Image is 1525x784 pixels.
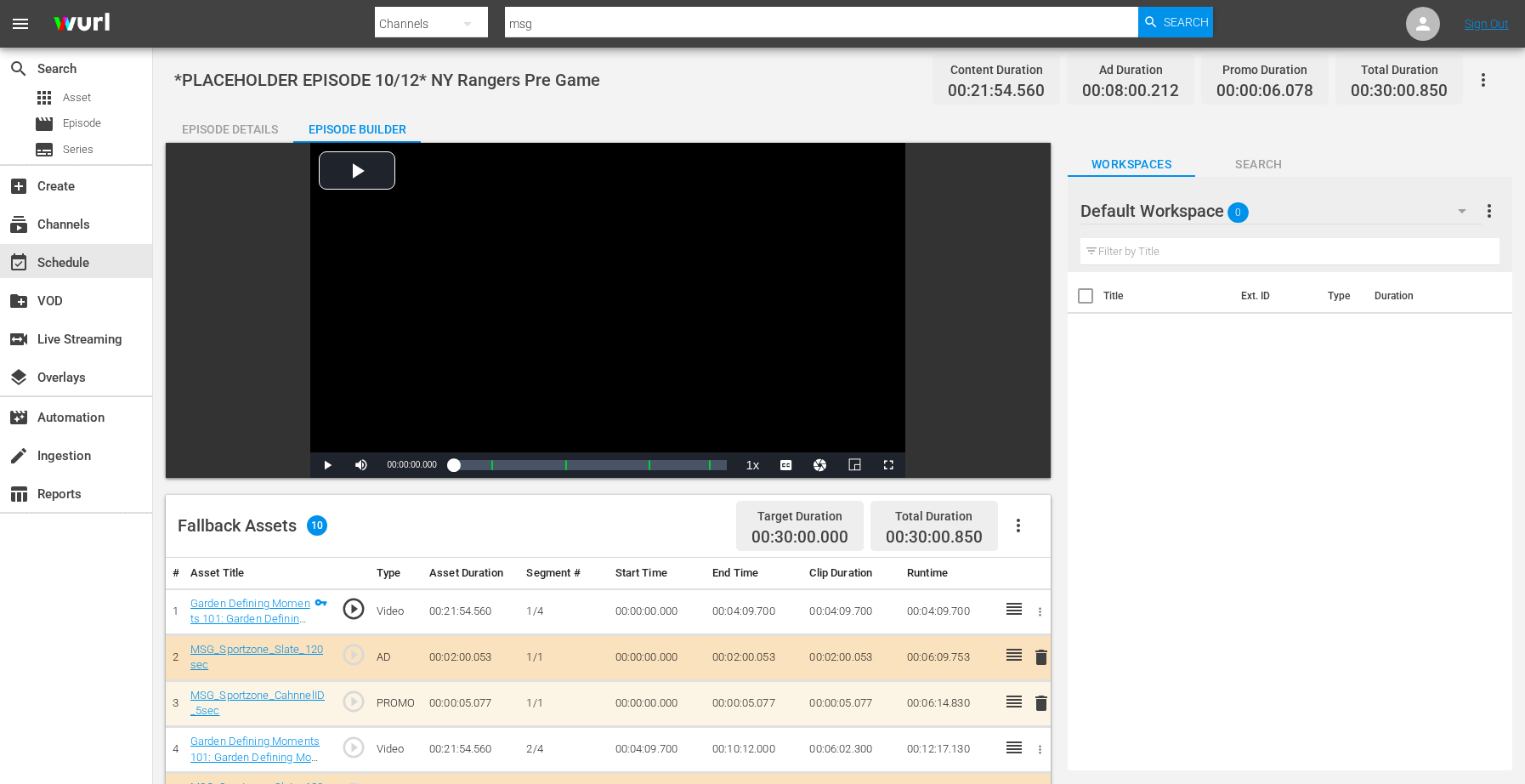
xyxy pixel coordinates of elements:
[341,689,366,714] span: play_circle_outline
[166,558,184,589] th: #
[706,680,802,726] td: 00:00:05.077
[166,634,184,680] td: 2
[802,588,899,634] td: 00:04:09.700
[1364,272,1466,320] th: Duration
[886,527,983,547] span: 00:30:00.850
[1164,7,1209,37] span: Search
[370,680,422,726] td: PROMO
[1479,201,1499,221] span: more_vert
[751,504,848,528] div: Target Duration
[769,452,803,478] button: Captions
[948,82,1045,101] span: 00:21:54.560
[1080,187,1482,235] div: Default Workspace
[190,689,325,718] a: MSG_Sportzone_CahnnelID_5sec
[802,680,899,726] td: 00:00:05.077
[178,515,327,536] div: Fallback Assets
[166,680,184,726] td: 3
[1031,693,1052,713] span: delete
[1103,272,1231,320] th: Title
[190,735,321,779] a: Garden Defining Moments 101: Garden Defining Moments 101: The Dunk (2/4)
[10,14,31,34] span: menu
[735,452,769,478] button: Playback Rate
[310,452,344,478] button: Play
[1031,645,1052,670] button: delete
[1068,154,1195,175] span: Workspaces
[802,634,899,680] td: 00:02:00.053
[422,680,519,726] td: 00:00:05.077
[454,460,728,470] div: Progress Bar
[422,558,519,589] th: Asset Duration
[803,452,837,478] button: Jump To Time
[1138,7,1213,37] button: Search
[341,642,366,668] span: play_circle_outline
[370,558,422,589] th: Type
[871,452,905,478] button: Fullscreen
[307,515,327,536] span: 10
[706,558,802,589] th: End Time
[41,4,122,44] img: ans4CAIJ8jUAAAAAAAAAAAAAAAAAAAAAAAAgQb4GAAAAAAAAAAAAAAAAAAAAAAAAJMjXAAAAAAAAAAAAAAAAAAAAAAAAgAT5G...
[519,634,608,680] td: 1/1
[802,558,899,589] th: Clip Duration
[1082,82,1179,101] span: 00:08:00.212
[166,727,184,773] td: 4
[1351,82,1448,101] span: 00:30:00.850
[609,588,706,634] td: 00:00:00.000
[9,291,29,311] span: VOD
[1351,58,1448,82] div: Total Duration
[422,588,519,634] td: 00:21:54.560
[9,407,29,428] span: Automation
[519,588,608,634] td: 1/4
[1216,58,1313,82] div: Promo Duration
[34,139,54,160] span: Series
[184,558,334,589] th: Asset Title
[370,634,422,680] td: AD
[9,329,29,349] span: Live Streaming
[9,446,29,466] span: Ingestion
[34,88,54,108] span: Asset
[1318,272,1364,320] th: Type
[609,634,706,680] td: 00:00:00.000
[1216,82,1313,101] span: 00:00:06.078
[609,680,706,726] td: 00:00:00.000
[174,70,600,90] span: *PLACEHOLDER EPISODE 10/12* NY Rangers Pre Game
[948,58,1045,82] div: Content Duration
[1031,691,1052,716] button: delete
[900,588,997,634] td: 00:04:09.700
[706,727,802,773] td: 00:10:12.000
[63,115,101,132] span: Episode
[341,735,366,760] span: play_circle_outline
[900,634,997,680] td: 00:06:09.753
[9,484,29,504] span: Reports
[1082,58,1179,82] div: Ad Duration
[9,214,29,235] span: Channels
[609,558,706,589] th: Start Time
[837,452,871,478] button: Picture-in-Picture
[900,558,997,589] th: Runtime
[609,727,706,773] td: 00:04:09.700
[900,727,997,773] td: 00:12:17.130
[900,680,997,726] td: 00:06:14.830
[1227,195,1249,230] span: 0
[370,588,422,634] td: Video
[293,109,421,150] div: Episode Builder
[166,588,184,634] td: 1
[190,643,323,672] a: MSG_Sportzone_Slate_120sec
[9,176,29,196] span: Create
[310,143,905,478] div: Video Player
[422,634,519,680] td: 00:02:00.053
[422,727,519,773] td: 00:21:54.560
[1195,154,1323,175] span: Search
[63,89,91,106] span: Asset
[1231,272,1318,320] th: Ext. ID
[370,727,422,773] td: Video
[519,680,608,726] td: 1/1
[9,59,29,79] span: Search
[1465,17,1509,31] a: Sign Out
[166,109,293,143] button: Episode Details
[9,253,29,273] span: Schedule
[63,141,94,158] span: Series
[519,727,608,773] td: 2/4
[293,109,421,143] button: Episode Builder
[341,596,366,622] span: play_circle_outline
[9,367,29,388] span: Overlays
